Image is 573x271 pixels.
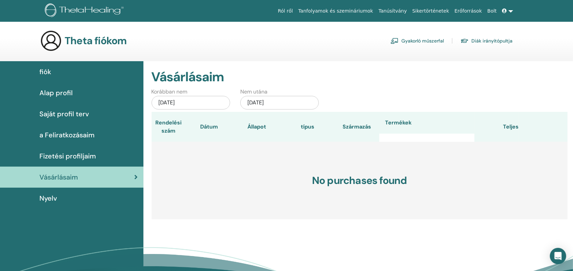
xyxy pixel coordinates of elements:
[39,151,96,161] span: Fizetési profiljaim
[39,88,73,98] span: Alap profil
[240,96,319,109] div: [DATE]
[410,5,452,17] a: Sikertörténetek
[65,35,126,47] h3: Theta fiókom
[39,109,89,119] span: Saját profil terv
[152,142,568,219] h3: No purchases found
[186,112,233,142] th: Dátum
[335,112,379,142] th: Származás
[281,112,335,142] th: típus
[379,112,475,134] th: Termékek
[390,35,444,46] a: Gyakorló műszerfal
[39,130,94,140] span: a Feliratkozásaim
[296,5,376,17] a: Tanfolyamok és szemináriumok
[452,5,485,17] a: Erőforrások
[474,123,519,131] div: Teljes
[240,88,267,96] label: Nem utána
[152,69,568,85] h2: Vásárlásaim
[152,112,186,142] th: Rendelési szám
[39,172,78,182] span: Vásárlásaim
[152,96,230,109] div: [DATE]
[152,88,188,96] label: Korábban nem
[275,5,296,17] a: Ról ről
[390,38,399,44] img: chalkboard-teacher.svg
[45,3,126,19] img: logo.png
[376,5,410,17] a: Tanúsítvány
[461,38,469,44] img: graduation-cap.svg
[39,193,57,203] span: Nyelv
[485,5,500,17] a: Bolt
[39,67,51,77] span: fiók
[233,112,281,142] th: Állapot
[461,35,513,46] a: Diák irányítópultja
[40,30,62,52] img: generic-user-icon.jpg
[550,248,566,264] div: Open Intercom Messenger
